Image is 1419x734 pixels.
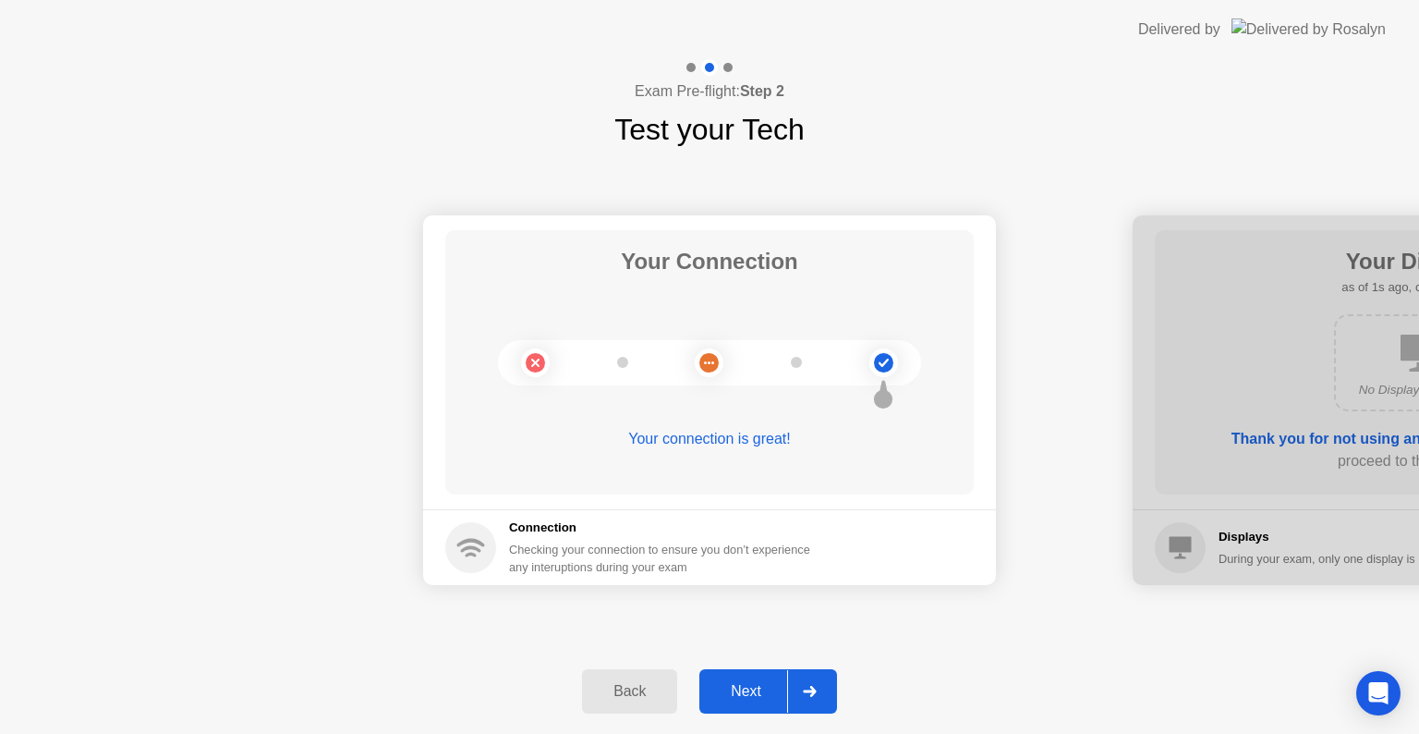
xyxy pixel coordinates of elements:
button: Back [582,669,677,714]
div: Delivered by [1138,18,1220,41]
h4: Exam Pre-flight: [635,80,784,103]
div: Your connection is great! [445,428,974,450]
div: Back [588,683,672,700]
h1: Test your Tech [614,107,805,152]
div: Checking your connection to ensure you don’t experience any interuptions during your exam [509,541,821,576]
b: Step 2 [740,83,784,99]
div: Next [705,683,787,700]
button: Next [699,669,837,714]
h1: Your Connection [621,245,798,278]
h5: Connection [509,519,821,537]
img: Delivered by Rosalyn [1231,18,1386,40]
div: Open Intercom Messenger [1356,671,1401,716]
